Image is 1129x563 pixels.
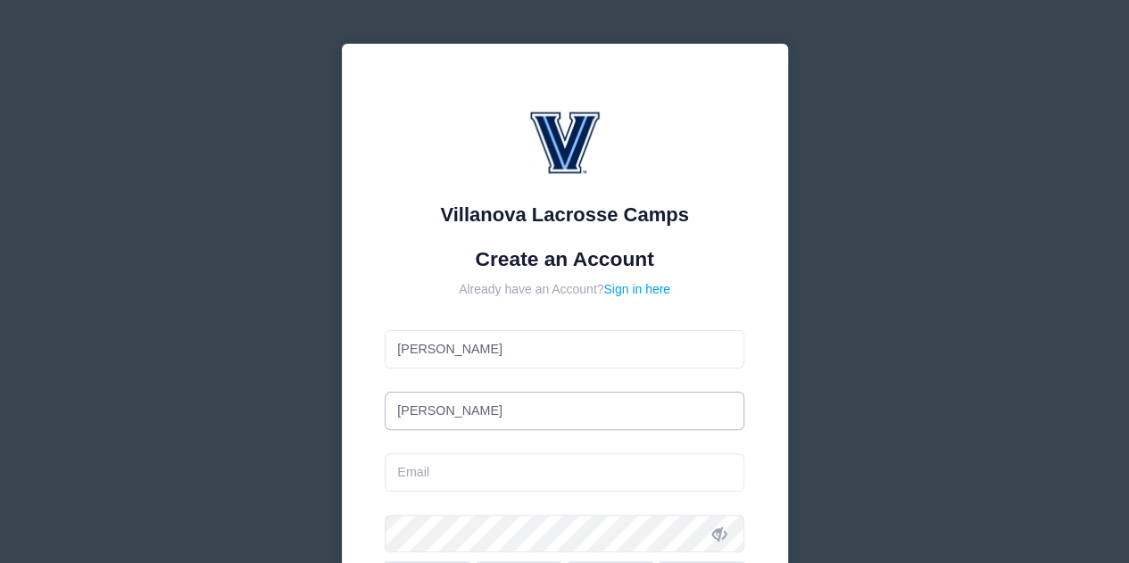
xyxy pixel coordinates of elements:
div: Villanova Lacrosse Camps [385,200,744,229]
h1: Create an Account [385,247,744,271]
a: Sign in here [603,282,670,296]
div: Already have an Account? [385,280,744,299]
input: Last Name [385,392,744,430]
input: Email [385,453,744,492]
img: Villanova Lacrosse Camps [511,87,618,195]
input: First Name [385,330,744,368]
